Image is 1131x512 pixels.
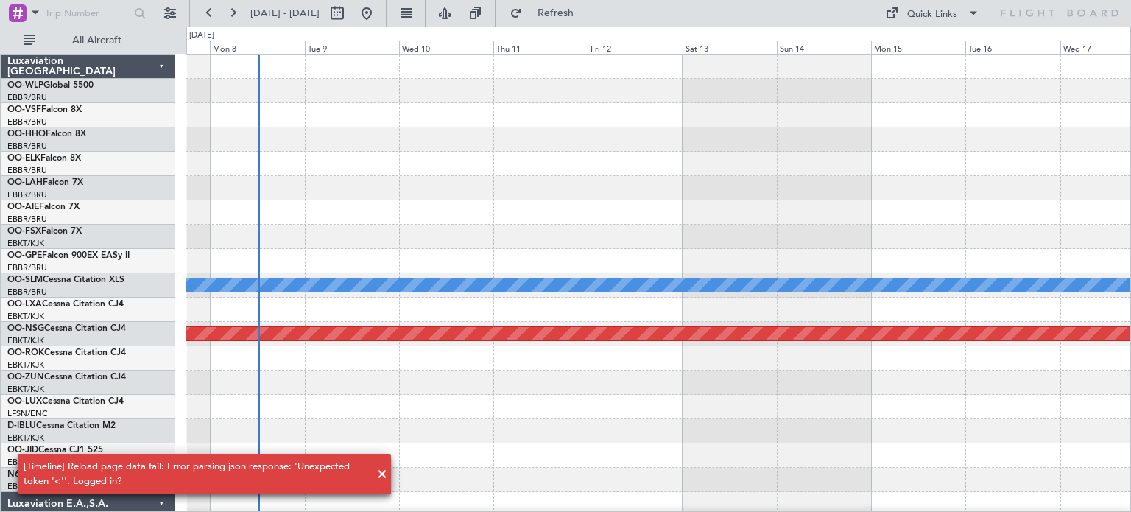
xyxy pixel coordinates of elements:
[7,81,43,90] span: OO-WLP
[525,8,587,18] span: Refresh
[7,251,130,260] a: OO-GPEFalcon 900EX EASy II
[7,276,124,284] a: OO-SLMCessna Citation XLS
[7,227,82,236] a: OO-FSXFalcon 7X
[7,165,47,176] a: EBBR/BRU
[7,130,46,138] span: OO-HHO
[7,141,47,152] a: EBBR/BRU
[7,397,124,406] a: OO-LUXCessna Citation CJ4
[7,81,94,90] a: OO-WLPGlobal 5500
[7,348,126,357] a: OO-ROKCessna Citation CJ4
[38,35,155,46] span: All Aircraft
[16,29,160,52] button: All Aircraft
[7,262,47,273] a: EBBR/BRU
[7,360,44,371] a: EBKT/KJK
[588,41,682,54] div: Fri 12
[7,300,42,309] span: OO-LXA
[24,460,369,488] div: [Timeline] Reload page data fail: Error parsing json response: 'Unexpected token '<''. Logged in?
[305,41,399,54] div: Tue 9
[7,227,41,236] span: OO-FSX
[7,287,47,298] a: EBBR/BRU
[7,384,44,395] a: EBKT/KJK
[7,348,44,357] span: OO-ROK
[210,41,304,54] div: Mon 8
[878,1,987,25] button: Quick Links
[7,373,126,382] a: OO-ZUNCessna Citation CJ4
[7,238,44,249] a: EBKT/KJK
[503,1,591,25] button: Refresh
[7,154,40,163] span: OO-ELK
[7,373,44,382] span: OO-ZUN
[7,324,126,333] a: OO-NSGCessna Citation CJ4
[7,432,44,443] a: EBKT/KJK
[7,105,41,114] span: OO-VSF
[7,300,124,309] a: OO-LXACessna Citation CJ4
[399,41,493,54] div: Wed 10
[7,421,116,430] a: D-IBLUCessna Citation M2
[250,7,320,20] span: [DATE] - [DATE]
[7,189,47,200] a: EBBR/BRU
[7,251,42,260] span: OO-GPE
[7,154,81,163] a: OO-ELKFalcon 8X
[7,335,44,346] a: EBKT/KJK
[493,41,588,54] div: Thu 11
[907,7,957,22] div: Quick Links
[965,41,1060,54] div: Tue 16
[7,203,80,211] a: OO-AIEFalcon 7X
[7,421,36,430] span: D-IBLU
[45,2,130,24] input: Trip Number
[7,408,48,419] a: LFSN/ENC
[189,29,214,42] div: [DATE]
[7,130,86,138] a: OO-HHOFalcon 8X
[7,178,43,187] span: OO-LAH
[7,178,83,187] a: OO-LAHFalcon 7X
[7,105,82,114] a: OO-VSFFalcon 8X
[7,116,47,127] a: EBBR/BRU
[7,324,44,333] span: OO-NSG
[7,397,42,406] span: OO-LUX
[7,311,44,322] a: EBKT/KJK
[7,203,39,211] span: OO-AIE
[683,41,777,54] div: Sat 13
[777,41,871,54] div: Sun 14
[7,214,47,225] a: EBBR/BRU
[7,276,43,284] span: OO-SLM
[871,41,965,54] div: Mon 15
[7,92,47,103] a: EBBR/BRU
